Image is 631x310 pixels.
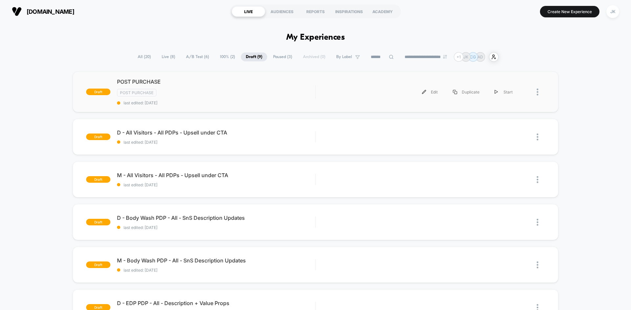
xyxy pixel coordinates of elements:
[117,268,315,273] span: last edited: [DATE]
[268,52,297,61] span: Paused ( 3 )
[336,54,352,59] span: By Label
[117,100,315,105] span: last edited: [DATE]
[537,89,538,95] img: close
[117,257,315,264] span: M - Body Wash PDP - All - SnS Description Updates
[241,52,267,61] span: Draft ( 9 )
[12,7,22,16] img: Visually logo
[117,215,315,221] span: D - Body Wash PDP - All - SnS Description Updates
[443,55,447,59] img: end
[181,52,214,61] span: A/B Test ( 6 )
[215,52,240,61] span: 100% ( 2 )
[86,219,110,225] span: draft
[422,90,426,94] img: menu
[27,8,74,15] span: [DOMAIN_NAME]
[157,52,180,61] span: Live ( 8 )
[117,140,315,145] span: last edited: [DATE]
[414,85,445,99] div: Edit
[86,176,110,183] span: draft
[117,182,315,187] span: last edited: [DATE]
[606,5,619,18] div: JK
[265,6,299,17] div: AUDIENCES
[454,52,463,62] div: + 1
[299,6,332,17] div: REPORTS
[117,172,315,178] span: M - All Visitors - All PDPs - Upsell under CTA
[537,176,538,183] img: close
[470,54,476,59] p: CG
[133,52,156,61] span: All ( 20 )
[86,134,110,140] span: draft
[445,85,487,99] div: Duplicate
[86,89,110,95] span: draft
[117,225,315,230] span: last edited: [DATE]
[478,54,483,59] p: AD
[117,78,315,85] span: POST PURCHASE
[487,85,520,99] div: Start
[10,6,76,17] button: [DOMAIN_NAME]
[232,6,265,17] div: LIVE
[537,134,538,140] img: close
[540,6,599,17] button: Create New Experience
[495,90,498,94] img: menu
[286,33,345,42] h1: My Experiences
[117,129,315,136] span: D - All Visitors - All PDPs - Upsell under CTA
[604,5,621,18] button: JK
[332,6,366,17] div: INSPIRATIONS
[86,261,110,268] span: draft
[366,6,399,17] div: ACADEMY
[463,54,468,59] p: JK
[453,90,457,94] img: menu
[117,89,156,96] span: Post Purchase
[537,219,538,226] img: close
[537,261,538,268] img: close
[117,300,315,306] span: D - EDP PDP - All - Description + Value Props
